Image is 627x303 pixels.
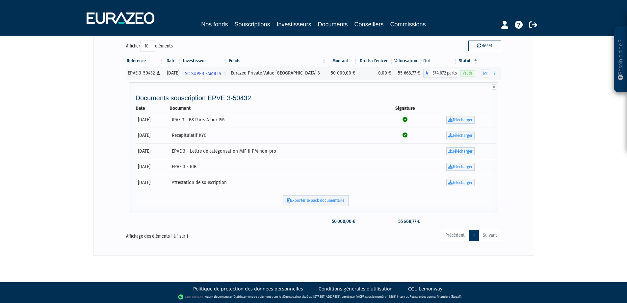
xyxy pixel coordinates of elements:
img: 1732889491-logotype_eurazeo_blanc_rvb.png [87,12,154,24]
td: [DATE] [136,159,170,175]
a: Télécharger [446,147,475,155]
td: Attestation de souscription [170,175,386,191]
div: Affichage des éléments 1 à 1 sur 1 [126,229,277,240]
label: Afficher éléments [126,41,173,52]
a: Exporter le pack documentaire [283,195,349,206]
a: Conditions générales d'utilisation [319,286,393,292]
td: [DATE] [136,128,170,143]
td: [DATE] [136,112,170,128]
td: [DATE] [136,143,170,159]
th: Montant: activer pour trier la colonne par ordre croissant [327,55,358,67]
div: Eurazeo Private Value [GEOGRAPHIC_DATA] 3 [231,70,325,76]
th: Document [170,105,386,112]
a: Nos fonds [201,20,228,29]
a: SC SUPER FAMILIA [182,67,228,80]
a: CGU Lemonway [408,286,442,292]
a: Registre des agents financiers (Regafi) [409,295,461,299]
th: Fonds: activer pour trier la colonne par ordre croissant [228,55,327,67]
a: 1 [469,230,479,241]
a: Télécharger [446,116,475,124]
a: Souscriptions [234,20,270,29]
th: Statut : activer pour trier la colonne par ordre d&eacute;croissant [458,55,478,67]
th: Signature [385,105,425,112]
span: 374,672 parts [430,69,458,77]
div: [DATE] [167,70,180,76]
td: Recapitulatif KYC [170,128,386,143]
th: Part: activer pour trier la colonne par ordre croissant [423,55,458,67]
h4: Documents souscription EPVE 3-50432 [136,94,497,102]
th: Investisseur: activer pour trier la colonne par ordre croissant [182,55,228,67]
th: Date: activer pour trier la colonne par ordre croissant [164,55,182,67]
div: EPVE 3-50432 [128,70,162,76]
td: 0,00 € [358,67,394,80]
a: Télécharger [446,179,475,187]
span: SC SUPER FAMILIA [185,68,221,80]
th: Référence : activer pour trier la colonne par ordre croissant [126,55,165,67]
span: Valide [460,70,475,76]
a: Télécharger [446,163,475,171]
select: Afficheréléments [140,41,155,52]
a: Commissions [390,20,426,29]
a: Lemonway [218,295,233,299]
th: Droits d'entrée: activer pour trier la colonne par ordre croissant [358,55,394,67]
td: IPVE 3 - BS Parts A pur PM [170,112,386,128]
td: 55 668,77 € [394,67,423,80]
td: 50 000,00 € [327,67,358,80]
a: Investisseurs [276,20,311,30]
button: Reset [468,41,501,51]
td: EPVE 3 - RIB [170,159,386,175]
a: Conseillers [354,20,384,29]
a: Politique de protection des données personnelles [193,286,303,292]
td: 50 000,00 € [327,216,358,227]
div: - Agent de (établissement de paiement dont le siège social est situé au [STREET_ADDRESS], agréé p... [7,294,620,300]
img: logo-lemonway.png [178,294,203,300]
td: [DATE] [136,175,170,191]
i: Voir l'investisseur [223,68,226,80]
span: A [423,69,430,77]
div: A - Eurazeo Private Value Europe 3 [423,69,458,77]
i: [Français] Personne physique [157,71,160,75]
a: Documents [318,20,348,29]
p: Besoin d'aide ? [617,30,624,89]
th: Valorisation: activer pour trier la colonne par ordre croissant [394,55,423,67]
td: EPVE 3 - Lettre de catégorisation MIF II PM non-pro [170,143,386,159]
a: Télécharger [446,132,475,139]
th: Date [136,105,170,112]
td: 55 668,77 € [394,216,423,227]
